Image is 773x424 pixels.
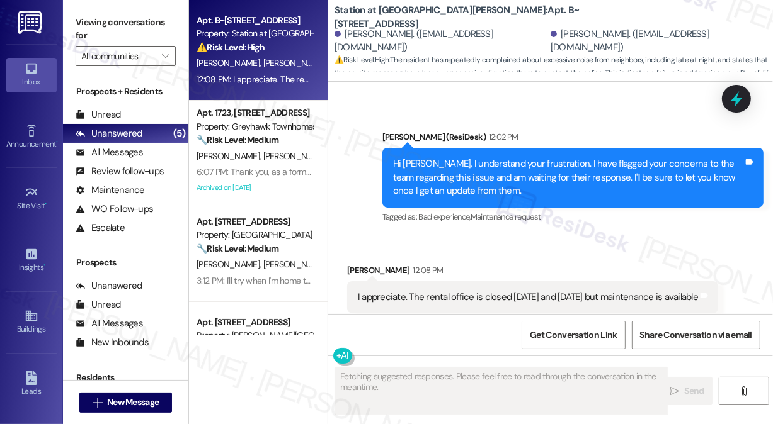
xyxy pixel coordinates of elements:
button: Send [662,377,713,405]
button: Share Conversation via email [632,321,760,349]
div: Apt. B~[STREET_ADDRESS] [197,14,313,27]
span: [PERSON_NAME] [263,57,326,69]
a: Insights • [6,243,57,277]
div: WO Follow-ups [76,203,153,216]
span: Bad experience , [418,211,470,222]
input: All communities [81,46,156,66]
span: Send [685,384,704,398]
div: Tagged as: [382,208,764,226]
div: Hi [PERSON_NAME], I understand your frustration. I have flagged your concerns to the team regardi... [393,157,743,198]
div: 12:02 PM [486,130,518,143]
div: Residents [63,371,188,384]
div: Property: [PERSON_NAME][GEOGRAPHIC_DATA] [197,329,313,342]
a: Buildings [6,305,57,339]
div: Unanswered [76,127,142,140]
textarea: Fetching suggested responses. Please feel free to read through the conversation in the meantime. [335,367,668,415]
span: Maintenance request [471,211,541,222]
span: Get Conversation Link [530,328,617,342]
b: Station at [GEOGRAPHIC_DATA][PERSON_NAME]: Apt. B~[STREET_ADDRESS] [335,4,587,31]
div: 12:08 PM: I appreciate. The rental office is closed [DATE] and [DATE] but maintenance is available [197,74,547,85]
div: Prospects [63,256,188,269]
span: [PERSON_NAME] [197,57,263,69]
div: Apt. [STREET_ADDRESS] [197,215,313,228]
div: Unanswered [76,279,142,293]
span: Share Conversation via email [640,328,752,342]
div: [PERSON_NAME] (ResiDesk) [382,130,764,148]
div: New Inbounds [76,336,149,349]
div: All Messages [76,317,143,330]
span: [PERSON_NAME] [197,150,263,162]
span: New Message [107,396,159,409]
div: Tagged as: [347,313,718,332]
i:  [739,386,748,396]
a: Inbox [6,58,57,92]
strong: ⚠️ Risk Level: High [197,42,265,53]
div: Archived on [DATE] [195,180,314,196]
div: Unread [76,108,121,121]
i:  [162,51,169,61]
div: Apt. 1723, [STREET_ADDRESS] [197,106,313,120]
span: • [56,138,58,147]
div: Unread [76,298,121,311]
div: [PERSON_NAME]. ([EMAIL_ADDRESS][DOMAIN_NAME]) [335,28,547,55]
strong: 🔧 Risk Level: Medium [197,243,278,254]
a: Site Visit • [6,182,57,216]
label: Viewing conversations for [76,13,176,46]
i:  [93,398,102,408]
span: [PERSON_NAME] [263,150,326,162]
span: : The resident has repeatedly complained about excessive noise from neighbors, including late at ... [335,53,773,94]
div: Apt. [STREET_ADDRESS] [197,316,313,329]
div: [PERSON_NAME]. ([EMAIL_ADDRESS][DOMAIN_NAME]) [551,28,764,55]
div: Maintenance [76,184,145,197]
span: • [45,199,47,208]
img: ResiDesk Logo [18,11,44,34]
div: [PERSON_NAME] [347,264,718,281]
strong: 🔧 Risk Level: Medium [197,134,278,145]
div: All Messages [76,146,143,159]
div: Review follow-ups [76,165,164,178]
span: [PERSON_NAME] [263,259,326,270]
span: • [43,261,45,270]
span: [PERSON_NAME] [197,259,263,270]
div: (5) [170,124,188,143]
a: Leads [6,367,57,401]
div: 3:12 PM: I'll try when I'm home thanks, I know that's the code to the door by the playground [197,275,523,286]
div: I appreciate. The rental office is closed [DATE] and [DATE] but maintenance is available [358,291,698,304]
div: Property: [GEOGRAPHIC_DATA] [197,228,313,242]
div: 6:07 PM: Thank you, as a former pool repair guy, it should be an easy fix [197,166,457,177]
div: Property: Greyhawk Townhomes [197,120,313,133]
button: New Message [79,393,173,413]
div: 12:08 PM [410,264,444,277]
i:  [670,386,679,396]
strong: ⚠️ Risk Level: High [335,55,389,65]
div: ResiDesk escalation reply -> [PERSON_NAME], were you able to respond to this? [PERSON_NAME] Regio... [428,16,713,82]
button: Get Conversation Link [522,321,625,349]
div: Prospects + Residents [63,85,188,98]
div: Property: Station at [GEOGRAPHIC_DATA][PERSON_NAME] [197,27,313,40]
div: Escalate [76,221,125,235]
